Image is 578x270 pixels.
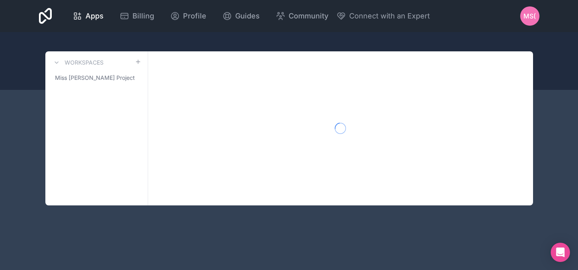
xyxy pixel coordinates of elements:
a: Apps [66,7,110,25]
span: Miss [PERSON_NAME] Project [55,74,135,82]
span: Guides [235,10,260,22]
a: Profile [164,7,213,25]
span: MS( [523,11,536,21]
a: Guides [216,7,266,25]
span: Connect with an Expert [349,10,430,22]
span: Billing [132,10,154,22]
span: Apps [85,10,104,22]
button: Connect with an Expert [336,10,430,22]
div: Open Intercom Messenger [551,243,570,262]
span: Profile [183,10,206,22]
a: Workspaces [52,58,104,67]
span: Community [289,10,328,22]
a: Miss [PERSON_NAME] Project [52,71,141,85]
a: Billing [113,7,161,25]
h3: Workspaces [65,59,104,67]
a: Community [269,7,335,25]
